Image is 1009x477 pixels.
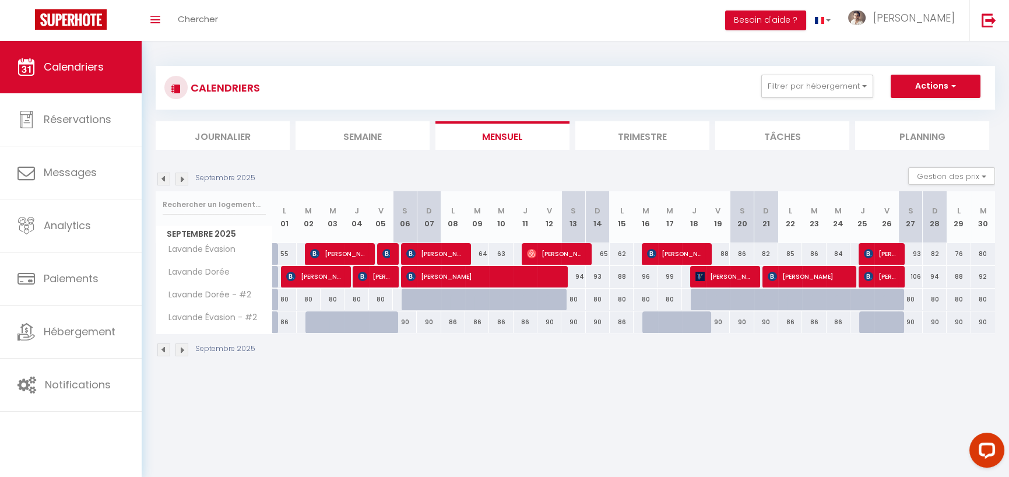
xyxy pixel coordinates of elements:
li: Semaine [296,121,430,150]
div: 80 [561,289,585,310]
div: 80 [369,289,393,310]
abbr: V [715,205,720,216]
span: [PERSON_NAME] [286,265,342,287]
img: logout [982,13,996,27]
th: 15 [610,191,634,243]
div: 90 [730,311,754,333]
div: 80 [923,289,947,310]
div: 82 [923,243,947,265]
th: 11 [514,191,537,243]
span: [PERSON_NAME] [358,265,390,287]
th: 13 [561,191,585,243]
abbr: V [884,205,889,216]
span: [PERSON_NAME] [695,265,751,287]
button: Filtrer par hébergement [761,75,873,98]
th: 02 [297,191,321,243]
div: 64 [465,243,489,265]
th: 16 [634,191,658,243]
th: 06 [393,191,417,243]
button: Actions [891,75,980,98]
div: 80 [658,289,682,310]
div: 84 [827,243,850,265]
th: 04 [344,191,368,243]
div: 86 [465,311,489,333]
abbr: M [305,205,312,216]
div: 80 [273,289,297,310]
div: 86 [489,311,513,333]
th: 05 [369,191,393,243]
th: 17 [658,191,682,243]
abbr: M [835,205,842,216]
abbr: D [932,205,938,216]
div: 90 [537,311,561,333]
abbr: L [789,205,792,216]
div: 80 [344,289,368,310]
div: 93 [586,266,610,287]
div: 86 [827,311,850,333]
span: Lavande Dorée - #2 [158,289,254,301]
span: Septembre 2025 [156,226,272,243]
div: 93 [899,243,923,265]
th: 24 [827,191,850,243]
th: 18 [682,191,706,243]
th: 21 [754,191,778,243]
li: Trimestre [575,121,709,150]
div: 86 [802,243,826,265]
div: 86 [514,311,537,333]
th: 22 [778,191,802,243]
th: 01 [273,191,297,243]
button: Gestion des prix [908,167,995,185]
abbr: L [451,205,455,216]
th: 08 [441,191,465,243]
th: 14 [586,191,610,243]
th: 28 [923,191,947,243]
span: Réservations [44,112,111,127]
div: 80 [297,289,321,310]
abbr: L [283,205,286,216]
abbr: M [642,205,649,216]
th: 03 [321,191,344,243]
div: 90 [561,311,585,333]
th: 23 [802,191,826,243]
abbr: J [523,205,528,216]
abbr: L [620,205,624,216]
div: 76 [947,243,971,265]
div: 80 [899,289,923,310]
span: [PERSON_NAME] [527,243,583,265]
span: [PERSON_NAME] [406,243,462,265]
button: Besoin d'aide ? [725,10,806,30]
div: 80 [634,289,658,310]
th: 09 [465,191,489,243]
span: [PERSON_NAME] [406,265,558,287]
div: 99 [658,266,682,287]
th: 25 [850,191,874,243]
th: 10 [489,191,513,243]
div: 63 [489,243,513,265]
span: Chercher [178,13,218,25]
abbr: S [908,205,913,216]
li: Planning [855,121,989,150]
th: 26 [874,191,898,243]
div: 92 [971,266,995,287]
div: 90 [706,311,730,333]
div: 62 [610,243,634,265]
span: Lavande Dorée [158,266,233,279]
div: 94 [923,266,947,287]
div: 86 [802,311,826,333]
span: [PERSON_NAME] [647,243,703,265]
abbr: D [426,205,432,216]
div: 65 [586,243,610,265]
div: 90 [417,311,441,333]
div: 88 [947,266,971,287]
abbr: M [666,205,673,216]
div: 80 [610,289,634,310]
span: Analytics [44,218,91,233]
div: 86 [441,311,465,333]
abbr: M [811,205,818,216]
div: 80 [971,243,995,265]
li: Tâches [715,121,849,150]
span: [PERSON_NAME] [864,265,896,287]
abbr: D [763,205,769,216]
span: [PERSON_NAME] [382,243,391,265]
div: 90 [971,311,995,333]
